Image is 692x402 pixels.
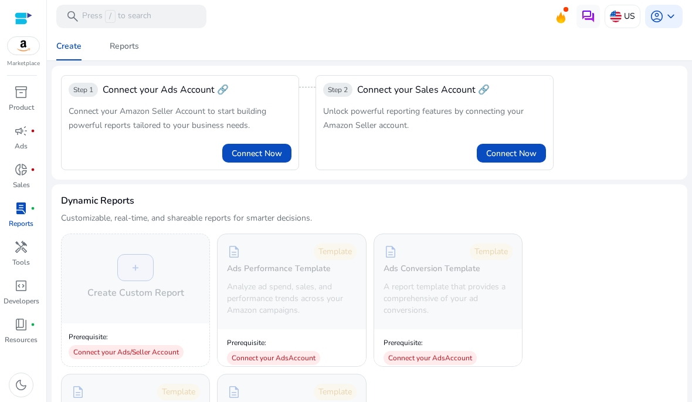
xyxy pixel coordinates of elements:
[66,9,80,23] span: search
[14,317,28,332] span: book_4
[117,254,154,281] div: +
[71,385,85,399] span: description
[357,83,490,97] span: Connect your Sales Account 🔗
[470,244,513,260] div: Template
[15,141,28,151] p: Ads
[227,385,241,399] span: description
[14,85,28,99] span: inventory_2
[56,42,82,50] div: Create
[157,384,200,400] div: Template
[73,85,93,94] span: Step 1
[12,257,30,268] p: Tools
[314,244,357,260] div: Template
[30,167,35,172] span: fiber_manual_record
[222,144,291,163] button: Connect Now
[14,201,28,215] span: lab_profile
[477,144,546,163] button: Connect Now
[384,245,398,259] span: description
[9,218,33,229] p: Reports
[650,9,664,23] span: account_circle
[69,345,184,359] div: Connect your Ads/Seller Account
[384,351,477,365] div: Connect your Ads Account
[384,264,480,274] h5: Ads Conversion Template
[227,351,320,365] div: Connect your Ads Account
[384,338,477,347] p: Prerequisite:
[87,286,184,300] h4: Create Custom Report
[227,338,320,347] p: Prerequisite:
[486,147,537,160] span: Connect Now
[7,59,40,68] p: Marketplace
[105,10,116,23] span: /
[69,106,266,131] span: Connect your Amazon Seller Account to start building powerful reports tailored to your business n...
[14,163,28,177] span: donut_small
[14,279,28,293] span: code_blocks
[61,212,312,224] p: Customizable, real-time, and shareable reports for smarter decisions.
[384,281,513,316] p: A report template that provides a comprehensive of your ad conversions.
[5,335,38,345] p: Resources
[4,296,39,306] p: Developers
[232,147,282,160] span: Connect Now
[103,83,229,97] div: Connect your Ads Account 🔗
[323,106,524,131] span: Unlock powerful reporting features by connecting your Amazon Seller account.
[69,332,202,342] p: Prerequisite:
[9,102,34,113] p: Product
[13,180,30,190] p: Sales
[82,10,151,23] p: Press to search
[314,384,357,400] div: Template
[664,9,678,23] span: keyboard_arrow_down
[624,6,635,26] p: US
[30,129,35,133] span: fiber_manual_record
[14,124,28,138] span: campaign
[610,11,622,22] img: us.svg
[328,85,348,94] span: Step 2
[227,245,241,259] span: description
[30,322,35,327] span: fiber_manual_record
[30,206,35,211] span: fiber_manual_record
[227,281,356,316] p: Analyze ad spend, sales, and performance trends across your Amazon campaigns.
[14,378,28,392] span: dark_mode
[227,264,331,274] h5: Ads Performance Template
[14,240,28,254] span: handyman
[8,37,39,55] img: amazon.svg
[61,194,134,208] h3: Dynamic Reports
[110,42,139,50] div: Reports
